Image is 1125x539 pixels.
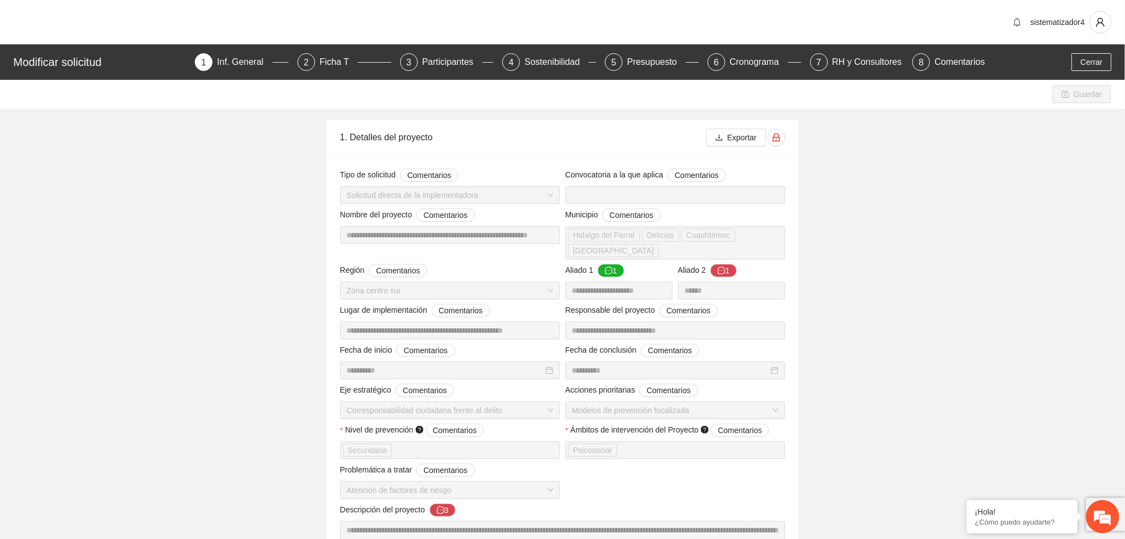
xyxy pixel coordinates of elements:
[64,148,153,260] span: Estamos en línea.
[935,53,985,71] div: Comentarios
[566,209,661,222] span: Municipio
[403,344,447,357] span: Comentarios
[566,264,624,277] span: Aliado 1
[602,209,660,222] button: Municipio
[675,169,719,181] span: Comentarios
[304,58,309,67] span: 2
[426,424,484,437] button: Nivel de prevención question-circle
[340,464,475,477] span: Problemática a tratar
[668,169,726,182] button: Convocatoria a la que aplica
[605,53,699,71] div: 5Presupuesto
[571,424,769,437] span: Ámbitos de intervención del Proyecto
[659,304,718,317] button: Responsable del proyecto
[437,506,445,515] span: message
[6,303,211,342] textarea: Escriba su mensaje y pulse “Intro”
[1053,85,1111,103] button: saveGuardar
[430,504,456,517] button: Descripción del proyecto
[400,53,494,71] div: 3Participantes
[568,444,617,457] span: Psicosocial
[566,304,718,317] span: Responsable del proyecto
[598,264,624,277] button: Aliado 1
[509,58,514,67] span: 4
[612,58,617,67] span: 5
[718,267,725,276] span: message
[573,245,654,257] span: [GEOGRAPHIC_DATA]
[568,228,640,242] span: Hidalgo del Parral
[566,344,700,357] span: Fecha de conclusión
[647,229,674,241] span: Delicias
[297,53,391,71] div: 2Ficha T
[701,426,709,434] span: question-circle
[573,229,635,241] span: Hidalgo del Parral
[348,444,387,456] span: Secundaria
[572,402,779,419] span: Modelos de prevención focalizada
[627,53,686,71] div: Presupuesto
[1090,17,1111,27] span: user
[347,282,553,299] span: Zona centro sur
[58,57,186,71] div: Chatee con nosotros ahora
[647,384,690,396] span: Comentarios
[403,384,447,396] span: Comentarios
[347,402,553,419] span: Corresponsabilidad ciudadana frente al delito
[667,304,710,317] span: Comentarios
[347,482,553,499] span: Atención de factores de riesgo
[718,424,762,436] span: Comentarios
[439,304,483,317] span: Comentarios
[13,53,188,71] div: Modificar solicitud
[1009,18,1026,27] span: bell
[648,344,692,357] span: Comentarios
[1072,53,1112,71] button: Cerrar
[919,58,924,67] span: 8
[400,169,458,182] button: Tipo de solicitud
[396,344,455,357] button: Fecha de inicio
[343,444,392,457] span: Secundaria
[320,53,358,71] div: Ficha T
[406,58,411,67] span: 3
[609,209,653,221] span: Comentarios
[182,6,209,32] div: Minimizar ventana de chat en vivo
[423,209,467,221] span: Comentarios
[642,228,679,242] span: Delicias
[201,58,206,67] span: 1
[340,121,707,153] div: 1. Detalles del proyecto
[347,187,553,204] span: Solicitud directa de la implementadora
[639,384,698,397] button: Acciones prioritarias
[833,53,911,71] div: RH y Consultores
[678,264,737,277] span: Aliado 2
[975,518,1069,526] p: ¿Cómo puedo ayudarte?
[730,53,788,71] div: Cronograma
[1089,11,1112,33] button: user
[810,53,904,71] div: 7RH y Consultores
[340,384,455,397] span: Eje estratégico
[566,384,698,397] span: Acciones prioritarias
[707,129,766,146] button: downloadExportar
[502,53,596,71] div: 4Sostenibilidad
[566,169,727,182] span: Convocatoria a la que aplica
[682,228,735,242] span: Cuauhtémoc
[340,504,456,517] span: Descripción del proyecto
[340,344,455,357] span: Fecha de inicio
[1031,18,1085,27] span: sistematizador4
[1008,13,1026,31] button: bell
[912,53,985,71] div: 8Comentarios
[714,58,719,67] span: 6
[432,304,490,317] button: Lugar de implementación
[728,131,757,144] span: Exportar
[1081,56,1103,68] span: Cerrar
[605,267,613,276] span: message
[816,58,821,67] span: 7
[975,507,1069,516] div: ¡Hola!
[340,169,459,182] span: Tipo de solicitud
[195,53,289,71] div: 1Inf. General
[376,265,420,277] span: Comentarios
[217,53,273,71] div: Inf. General
[422,53,483,71] div: Participantes
[710,264,737,277] button: Aliado 2
[768,129,785,146] button: lock
[573,444,612,456] span: Psicosocial
[641,344,699,357] button: Fecha de conclusión
[687,229,730,241] span: Cuauhtémoc
[711,424,769,437] button: Ámbitos de intervención del Proyecto question-circle
[708,53,801,71] div: 6Cronograma
[369,264,427,277] button: Región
